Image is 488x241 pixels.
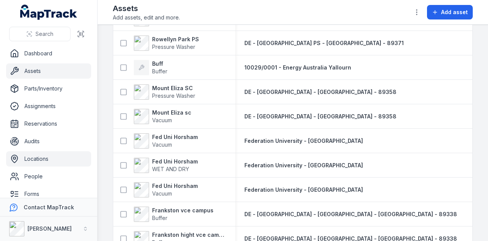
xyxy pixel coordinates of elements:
[24,204,74,210] strong: Contact MapTrack
[27,225,72,232] strong: [PERSON_NAME]
[6,186,91,202] a: Forms
[6,151,91,167] a: Locations
[6,134,91,149] a: Audits
[6,169,91,184] a: People
[6,46,91,61] a: Dashboard
[134,158,198,173] a: Fed Uni HorshamWET AND DRY
[244,113,396,120] a: DE - [GEOGRAPHIC_DATA] - [GEOGRAPHIC_DATA] - 89358
[134,182,198,197] a: Fed Uni HorshamVacuum
[152,207,213,214] strong: Frankston vce campus
[152,109,191,116] strong: Mount Eliza sc
[152,231,226,239] strong: Frankston hight vce campus
[134,207,213,222] a: Frankston vce campusBuffer
[244,64,351,71] a: 10029/0001 - Energy Australia Yallourn
[244,40,404,46] span: DE - [GEOGRAPHIC_DATA] PS - [GEOGRAPHIC_DATA] - 89371
[152,182,198,190] strong: Fed Uni Horsham
[152,60,167,68] strong: Buff
[244,211,457,217] span: DE - [GEOGRAPHIC_DATA] - [GEOGRAPHIC_DATA] - [GEOGRAPHIC_DATA] - 89338
[152,117,172,123] span: Vacuum
[152,158,198,165] strong: Fed Uni Horsham
[244,186,363,194] a: Federation University - [GEOGRAPHIC_DATA]
[244,137,363,144] span: Federation University - [GEOGRAPHIC_DATA]
[244,88,396,96] a: DE - [GEOGRAPHIC_DATA] - [GEOGRAPHIC_DATA] - 89358
[244,137,363,145] a: Federation University - [GEOGRAPHIC_DATA]
[134,109,191,124] a: Mount Eliza scVacuum
[152,166,189,172] span: WET AND DRY
[152,133,198,141] strong: Fed Uni Horsham
[441,8,468,16] span: Add asset
[20,5,77,20] a: MapTrack
[152,92,195,99] span: Pressure Washer
[152,68,167,74] span: Buffer
[134,36,199,51] a: Rowellyn Park PSPressure Washer
[6,63,91,79] a: Assets
[134,84,195,100] a: Mount Eliza SCPressure Washer
[152,36,199,43] strong: Rowellyn Park PS
[244,162,363,168] span: Federation University - [GEOGRAPHIC_DATA]
[244,89,396,95] span: DE - [GEOGRAPHIC_DATA] - [GEOGRAPHIC_DATA] - 89358
[9,27,71,41] button: Search
[35,30,53,38] span: Search
[113,3,180,14] h2: Assets
[6,81,91,96] a: Parts/Inventory
[427,5,473,19] button: Add asset
[244,210,457,218] a: DE - [GEOGRAPHIC_DATA] - [GEOGRAPHIC_DATA] - [GEOGRAPHIC_DATA] - 89338
[152,190,172,197] span: Vacuum
[6,99,91,114] a: Assignments
[134,60,167,75] a: BuffBuffer
[244,162,363,169] a: Federation University - [GEOGRAPHIC_DATA]
[152,44,195,50] span: Pressure Washer
[152,141,172,148] span: Vacuum
[244,39,404,47] a: DE - [GEOGRAPHIC_DATA] PS - [GEOGRAPHIC_DATA] - 89371
[152,215,167,221] span: Buffer
[6,116,91,131] a: Reservations
[152,19,167,26] span: Buffer
[134,133,198,149] a: Fed Uni HorshamVacuum
[244,113,396,120] span: DE - [GEOGRAPHIC_DATA] - [GEOGRAPHIC_DATA] - 89358
[152,84,195,92] strong: Mount Eliza SC
[113,14,180,21] span: Add assets, edit and more.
